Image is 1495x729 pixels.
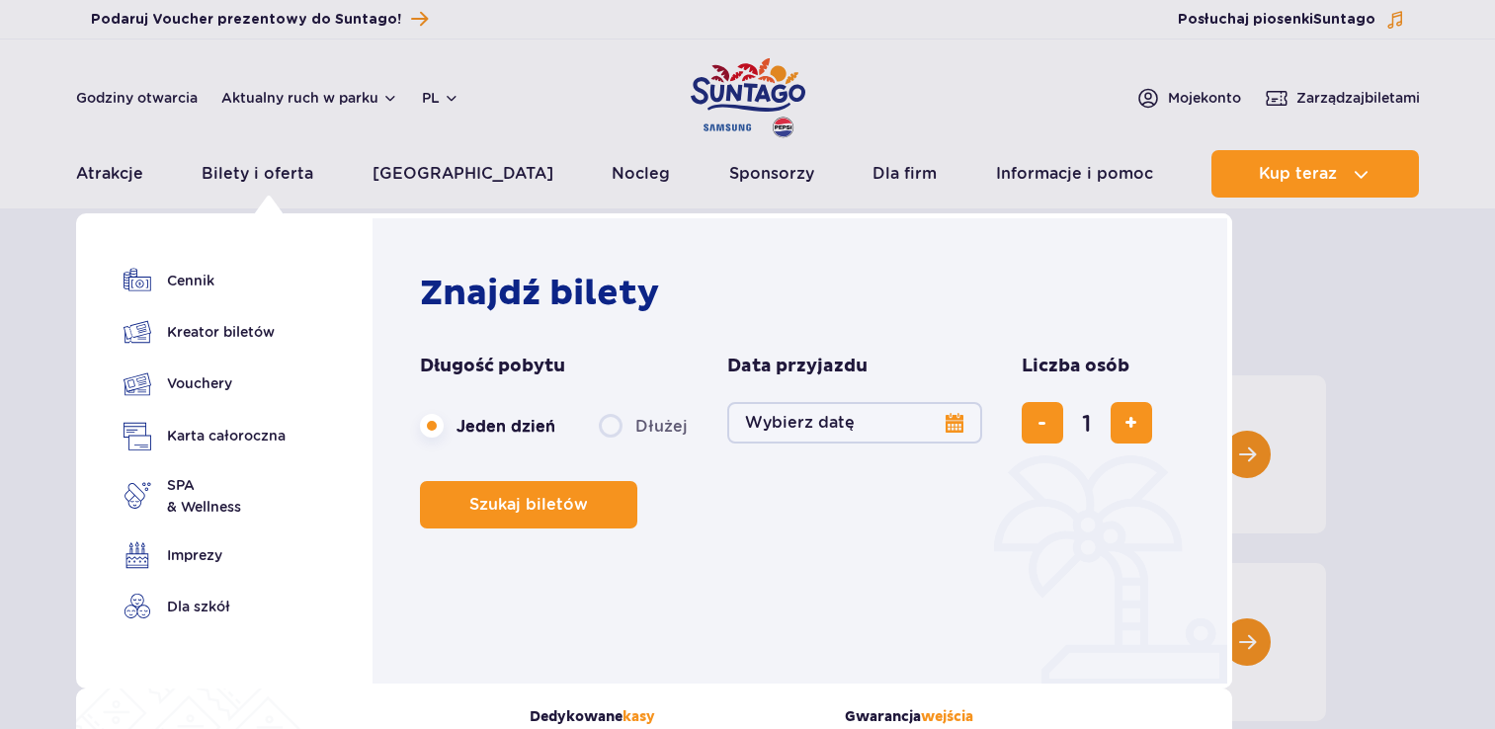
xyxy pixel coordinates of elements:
a: SPA& Wellness [124,474,286,518]
strong: Dedykowane [530,708,815,725]
label: Jeden dzień [420,405,555,446]
button: Wybierz datę [727,402,982,444]
a: Kreator biletów [124,318,286,346]
span: Data przyjazdu [727,355,868,378]
a: Sponsorzy [729,150,814,198]
span: Moje konto [1168,88,1241,108]
span: wejścia [921,708,973,725]
a: Zarządzajbiletami [1265,86,1420,110]
span: SPA & Wellness [167,474,241,518]
a: Godziny otwarcia [76,88,198,108]
a: Dla szkół [124,593,286,620]
strong: Gwarancja [845,708,1173,725]
button: Szukaj biletów [420,481,637,528]
a: Cennik [124,267,286,294]
span: Liczba osób [1022,355,1129,378]
span: kasy [623,708,655,725]
a: Vouchery [124,369,286,398]
a: Imprezy [124,541,286,569]
a: Dla firm [872,150,937,198]
a: Bilety i oferta [202,150,313,198]
button: pl [422,88,459,108]
a: Atrakcje [76,150,143,198]
a: Nocleg [612,150,670,198]
a: Mojekonto [1136,86,1241,110]
h2: Znajdź bilety [420,272,1190,315]
a: Informacje i pomoc [996,150,1153,198]
span: Długość pobytu [420,355,565,378]
span: Zarządzaj biletami [1296,88,1420,108]
button: Kup teraz [1211,150,1419,198]
span: Kup teraz [1259,165,1337,183]
a: Karta całoroczna [124,422,286,450]
span: Szukaj biletów [469,496,588,514]
button: usuń bilet [1022,402,1063,444]
a: [GEOGRAPHIC_DATA] [373,150,553,198]
form: Planowanie wizyty w Park of Poland [420,355,1190,528]
label: Dłużej [599,405,688,446]
button: Aktualny ruch w parku [221,90,398,106]
input: liczba biletów [1063,399,1111,446]
button: dodaj bilet [1111,402,1152,444]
